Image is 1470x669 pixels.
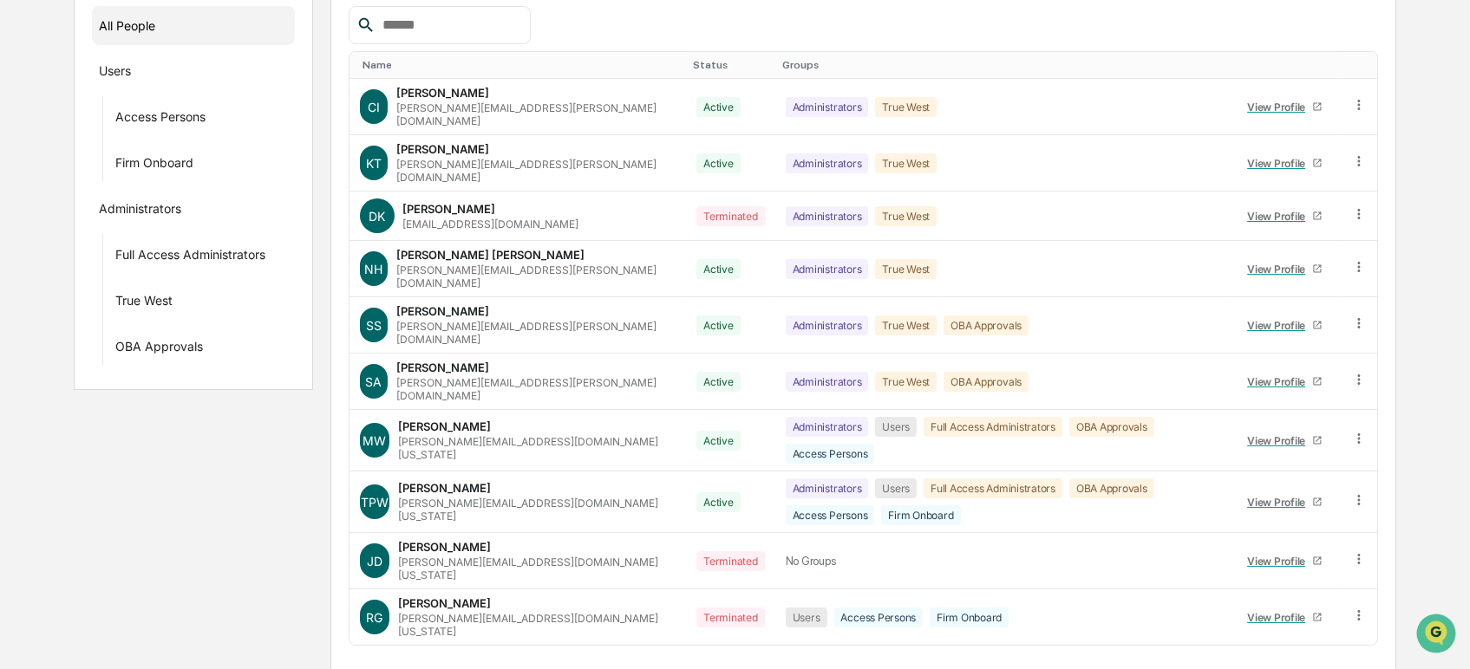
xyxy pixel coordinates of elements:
[115,109,206,130] div: Access Persons
[363,433,386,448] span: MW
[396,320,676,346] div: [PERSON_NAME][EMAIL_ADDRESS][PERSON_NAME][DOMAIN_NAME]
[924,478,1062,498] div: Full Access Administrators
[1414,612,1461,659] iframe: Open customer support
[1355,59,1371,71] div: Toggle SortBy
[396,158,676,184] div: [PERSON_NAME][EMAIL_ADDRESS][PERSON_NAME][DOMAIN_NAME]
[924,417,1062,437] div: Full Access Administrators
[144,236,150,250] span: •
[1240,548,1330,575] a: View Profile
[1247,319,1312,332] div: View Profile
[786,153,869,173] div: Administrators
[1240,150,1330,177] a: View Profile
[696,206,765,226] div: Terminated
[696,372,741,392] div: Active
[398,596,491,610] div: [PERSON_NAME]
[696,259,741,279] div: Active
[398,497,676,523] div: [PERSON_NAME][EMAIL_ADDRESS][DOMAIN_NAME][US_STATE]
[875,372,937,392] div: True West
[396,360,489,374] div: [PERSON_NAME]
[786,478,869,498] div: Administrators
[369,209,385,224] span: DK
[881,505,960,525] div: Firm Onboard
[696,551,765,571] div: Terminated
[1240,312,1330,339] a: View Profile
[398,419,491,433] div: [PERSON_NAME]
[875,153,937,173] div: True West
[786,417,869,437] div: Administrators
[944,315,1029,335] div: OBA Approvals
[366,318,382,333] span: SS
[368,100,380,114] span: CI
[696,315,741,335] div: Active
[834,607,924,627] div: Access Persons
[1240,489,1330,516] a: View Profile
[396,86,489,100] div: [PERSON_NAME]
[17,342,31,356] div: 🔎
[875,206,937,226] div: True West
[17,219,45,247] img: Cameron Burns
[930,607,1009,627] div: Firm Onboard
[173,383,210,396] span: Pylon
[396,248,585,262] div: [PERSON_NAME] [PERSON_NAME]
[786,444,875,464] div: Access Persons
[1247,101,1312,114] div: View Profile
[10,301,119,332] a: 🖐️Preclearance
[396,376,676,402] div: [PERSON_NAME][EMAIL_ADDRESS][PERSON_NAME][DOMAIN_NAME]
[269,189,316,210] button: See all
[54,236,140,250] span: [PERSON_NAME]
[398,540,491,554] div: [PERSON_NAME]
[17,36,316,64] p: How can we help?
[396,263,676,289] div: [PERSON_NAME][EMAIL_ADDRESS][PERSON_NAME][DOMAIN_NAME]
[1240,604,1330,631] a: View Profile
[875,478,917,498] div: Users
[1247,210,1312,223] div: View Profile
[696,492,741,512] div: Active
[403,218,579,231] div: [EMAIL_ADDRESS][DOMAIN_NAME]
[1247,611,1312,624] div: View Profile
[10,334,116,365] a: 🔎Data Lookup
[17,309,31,323] div: 🖐️
[944,372,1029,392] div: OBA Approvals
[398,481,491,495] div: [PERSON_NAME]
[786,206,869,226] div: Administrators
[122,382,210,396] a: Powered byPylon
[786,607,827,627] div: Users
[786,259,869,279] div: Administrators
[35,237,49,250] img: 1746055101610-c473b297-6a78-478c-a979-82029cc54cd1
[17,133,49,164] img: 1746055101610-c473b297-6a78-478c-a979-82029cc54cd1
[1247,263,1312,276] div: View Profile
[875,259,937,279] div: True West
[398,555,676,581] div: [PERSON_NAME][EMAIL_ADDRESS][DOMAIN_NAME][US_STATE]
[786,555,1219,568] div: No Groups
[59,133,284,150] div: Start new chat
[696,607,765,627] div: Terminated
[115,155,193,176] div: Firm Onboard
[366,156,382,171] span: KT
[1069,478,1154,498] div: OBA Approvals
[786,315,869,335] div: Administrators
[786,505,875,525] div: Access Persons
[1240,427,1330,454] a: View Profile
[154,236,189,250] span: [DATE]
[1247,555,1312,568] div: View Profile
[696,153,741,173] div: Active
[119,301,222,332] a: 🗄️Attestations
[99,11,289,40] div: All People
[1247,375,1312,388] div: View Profile
[59,150,219,164] div: We're available if you need us!
[1237,59,1334,71] div: Toggle SortBy
[367,554,382,568] span: JD
[1247,157,1312,170] div: View Profile
[403,202,496,216] div: [PERSON_NAME]
[115,247,265,268] div: Full Access Administrators
[875,97,937,117] div: True West
[782,59,1223,71] div: Toggle SortBy
[361,495,389,510] span: TPW
[99,63,131,84] div: Users
[364,262,382,276] span: NH
[1247,496,1312,509] div: View Profile
[396,142,489,156] div: [PERSON_NAME]
[366,610,382,625] span: RG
